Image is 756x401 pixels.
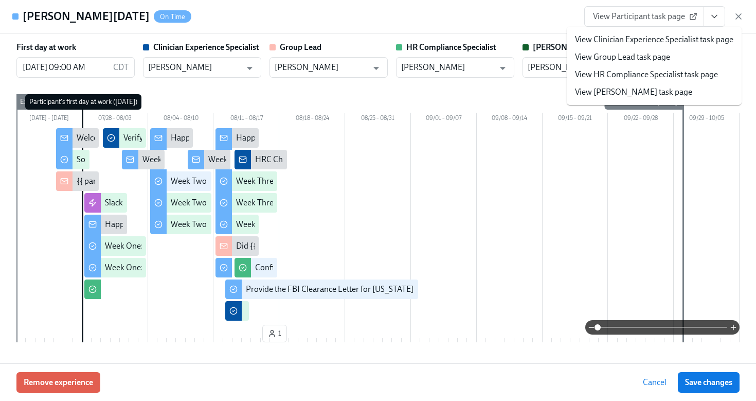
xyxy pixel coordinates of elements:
[242,60,258,76] button: Open
[593,11,695,22] span: View Participant task page
[280,42,321,52] strong: Group Lead
[255,262,346,273] div: Confirm HRC Compliance
[77,176,248,187] div: {{ participant.fullName }} has started onboarding
[105,240,343,252] div: Week One: Welcome To Charlie Health Tasks! (~3 hours to complete)
[575,69,718,80] a: View HR Compliance Specialist task page
[674,113,740,126] div: 09/29 – 10/05
[345,113,411,126] div: 08/25 – 08/31
[16,113,82,126] div: [DATE] – [DATE]
[105,219,163,230] div: Happy First Day!
[24,377,93,388] span: Remove experience
[477,113,543,126] div: 09/08 – 09/14
[171,132,234,144] div: Happy Week Two!
[16,372,100,393] button: Remove experience
[575,34,733,45] a: View Clinician Experience Specialist task page
[368,60,384,76] button: Open
[575,51,670,63] a: View Group Lead task page
[543,113,608,126] div: 09/15 – 09/21
[16,42,76,53] label: First day at work
[148,113,214,126] div: 08/04 – 08/10
[25,94,141,110] div: Participant's first day at work ([DATE])
[495,60,511,76] button: Open
[105,262,328,273] div: Week One: Essential Compliance Tasks (~6.5 hours to complete)
[171,176,371,187] div: Week Two: Get To Know Your Role (~4 hours to complete)
[685,377,732,388] span: Save changes
[236,132,355,144] div: Happy Final Week of Onboarding!
[636,372,674,393] button: Cancel
[643,377,667,388] span: Cancel
[704,6,725,27] button: View task page
[171,219,395,230] div: Week Two: Compliance Crisis Response (~1.5 hours to complete)
[236,176,514,187] div: Week Three: Cultural Competence & Special Populations (~3 hours to complete)
[123,132,271,144] div: Verify Elation for {{ participant.fullName }}
[171,197,354,208] div: Week Two: Core Processes (~1.25 hours to complete)
[279,113,345,126] div: 08/18 – 08/24
[23,9,150,24] h4: [PERSON_NAME][DATE]
[246,284,413,295] div: Provide the FBI Clearance Letter for [US_STATE]
[208,154,315,165] div: Week Two Onboarding Recap!
[411,113,477,126] div: 09/01 – 09/07
[236,219,451,230] div: Week Three: Final Onboarding Tasks (~1.5 hours to complete)
[608,113,674,126] div: 09/22 – 09/28
[533,42,599,52] strong: [PERSON_NAME]
[77,132,210,144] div: Welcome To The Charlie Health Team!
[153,42,259,52] strong: Clinician Experience Specialist
[105,197,148,208] div: Slack Invites
[113,62,129,73] p: CDT
[255,154,295,165] div: HRC Check
[213,113,279,126] div: 08/11 – 08/17
[406,42,496,52] strong: HR Compliance Specialist
[678,372,740,393] button: Save changes
[584,6,704,27] a: View Participant task page
[575,86,692,98] a: View [PERSON_NAME] task page
[236,240,430,252] div: Did {{ participant.fullName }} Schedule A Meet & Greet?
[77,154,133,165] div: Software Set-Up
[236,197,504,208] div: Week Three: Ethics, Conduct, & Legal Responsibilities (~5 hours to complete)
[154,13,191,21] span: On Time
[142,154,249,165] div: Week One Onboarding Recap!
[82,113,148,126] div: 07/28 – 08/03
